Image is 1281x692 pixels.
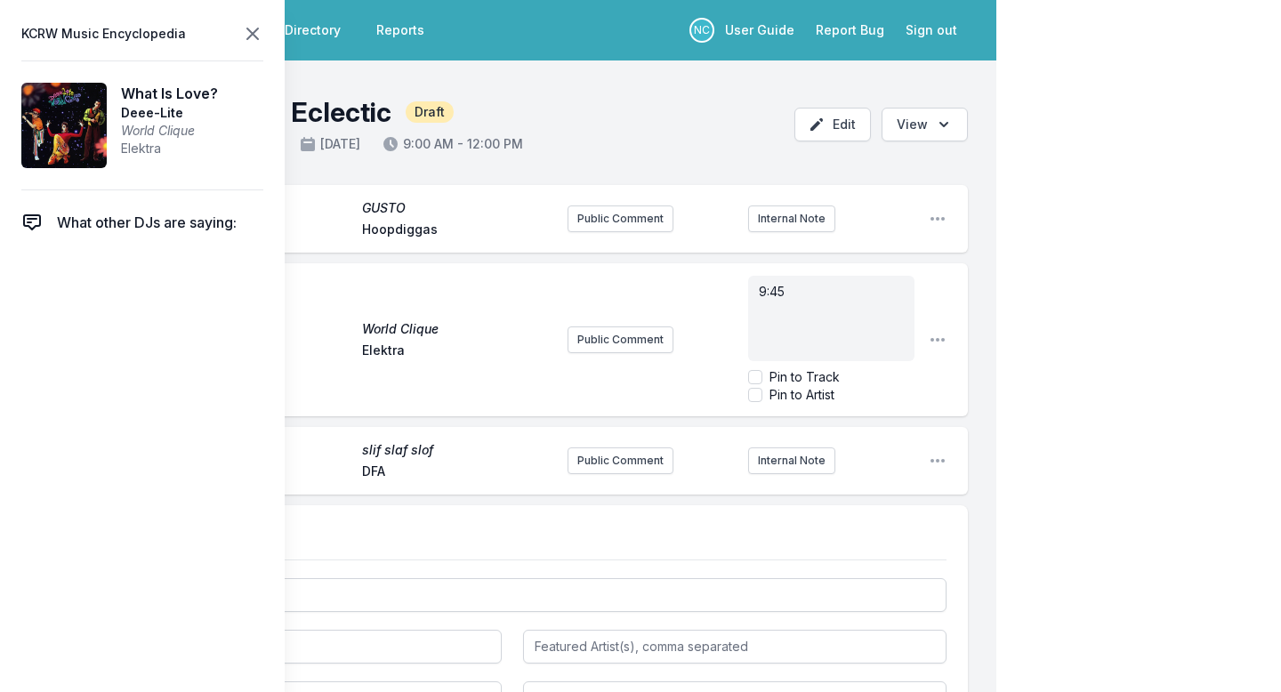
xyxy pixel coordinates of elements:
input: Track Title [78,578,947,612]
button: Internal Note [748,447,835,474]
button: Open playlist item options [929,452,947,470]
span: Elektra [362,342,553,363]
p: Novena Carmel [689,18,714,43]
a: Report Bug [805,14,895,46]
button: Public Comment [568,447,673,474]
img: World Clique [21,83,107,168]
button: Internal Note [748,205,835,232]
span: Hoopdiggas [362,221,553,242]
span: 9:45 [759,284,785,299]
button: Edit [794,108,871,141]
a: Reports [366,14,435,46]
button: Open playlist item options [929,210,947,228]
span: KCRW Music Encyclopedia [21,21,186,46]
span: GUSTO [362,199,553,217]
button: Open options [882,108,968,141]
span: What Is Love? [121,83,218,104]
label: Pin to Track [769,368,840,386]
a: User Guide [714,14,805,46]
input: Featured Artist(s), comma separated [523,630,947,664]
button: Sign out [895,14,968,46]
span: World Clique [121,122,218,140]
span: Elektra [121,140,218,157]
button: Public Comment [568,205,673,232]
span: DFA [362,463,553,484]
input: Artist [78,630,502,664]
span: [DATE] [299,135,360,153]
span: slif slaf slof [362,441,553,459]
span: Draft [406,101,454,123]
button: Public Comment [568,326,673,353]
span: 9:00 AM - 12:00 PM [382,135,523,153]
label: Pin to Artist [769,386,834,404]
span: World Clique [362,320,553,338]
span: Deee‐Lite [121,104,218,122]
button: Open playlist item options [929,331,947,349]
span: What other DJs are saying: [57,212,237,233]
